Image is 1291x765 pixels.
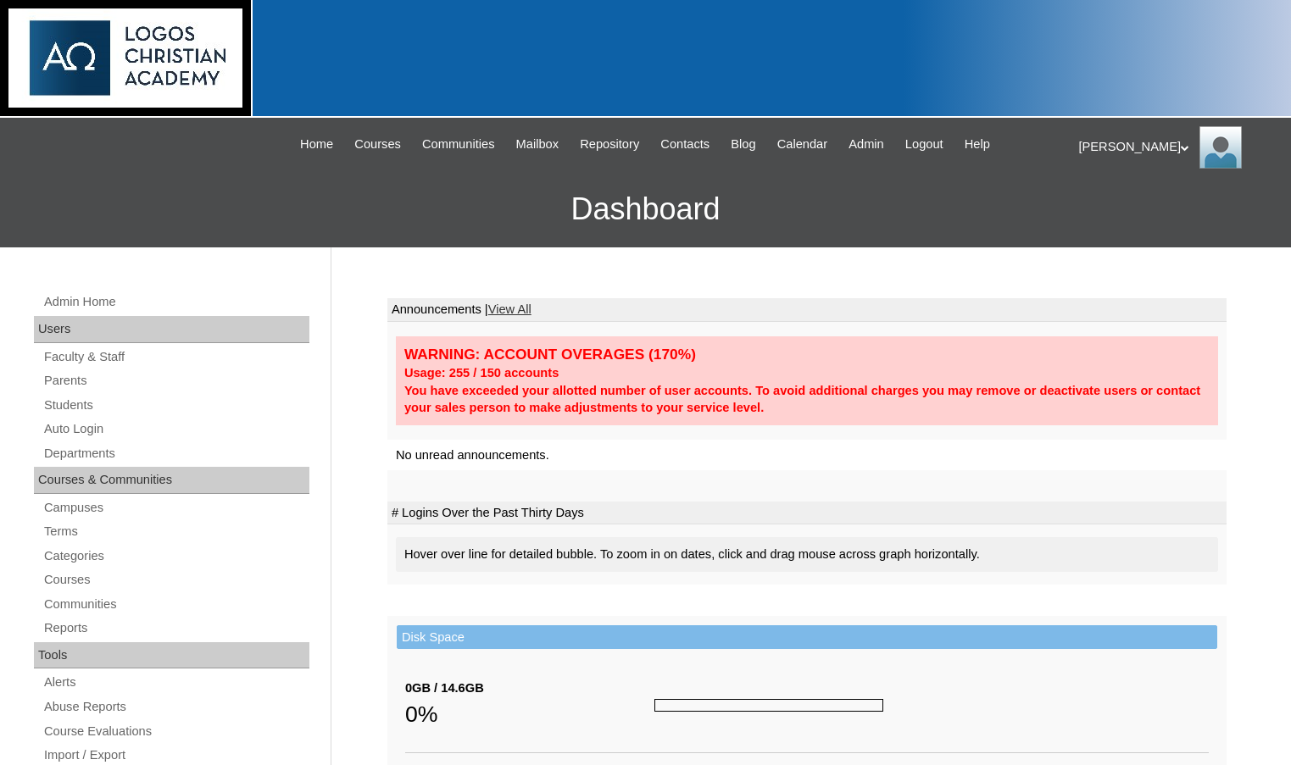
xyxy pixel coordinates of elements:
[396,537,1218,572] div: Hover over line for detailed bubble. To zoom in on dates, click and drag mouse across graph horiz...
[34,642,309,669] div: Tools
[769,135,836,154] a: Calendar
[34,467,309,494] div: Courses & Communities
[42,672,309,693] a: Alerts
[660,135,709,154] span: Contacts
[1079,126,1275,169] div: [PERSON_NAME]
[42,521,309,542] a: Terms
[42,497,309,518] a: Campuses
[652,135,718,154] a: Contacts
[42,443,309,464] a: Departments
[354,135,401,154] span: Courses
[8,8,242,108] img: logo-white.png
[965,135,990,154] span: Help
[508,135,568,154] a: Mailbox
[405,697,654,731] div: 0%
[840,135,893,154] a: Admin
[42,721,309,742] a: Course Evaluations
[42,419,309,440] a: Auto Login
[42,594,309,615] a: Communities
[42,569,309,590] a: Courses
[571,135,648,154] a: Repository
[387,298,1227,322] td: Announcements |
[488,302,531,316] a: View All
[722,135,764,154] a: Blog
[422,135,495,154] span: Communities
[42,546,309,567] a: Categories
[777,135,827,154] span: Calendar
[387,440,1227,471] td: No unread announcements.
[404,382,1210,417] div: You have exceeded your allotted number of user accounts. To avoid additional charges you may remo...
[849,135,884,154] span: Admin
[387,502,1227,525] td: # Logins Over the Past Thirty Days
[42,370,309,391] a: Parents
[580,135,639,154] span: Repository
[300,135,333,154] span: Home
[42,696,309,718] a: Abuse Reports
[905,135,943,154] span: Logout
[397,625,1217,650] td: Disk Space
[731,135,755,154] span: Blog
[34,316,309,343] div: Users
[405,679,654,697] div: 0GB / 14.6GB
[414,135,504,154] a: Communities
[404,366,559,380] strong: Usage: 255 / 150 accounts
[42,395,309,416] a: Students
[292,135,342,154] a: Home
[516,135,559,154] span: Mailbox
[346,135,409,154] a: Courses
[897,135,952,154] a: Logout
[404,345,1210,364] div: WARNING: ACCOUNT OVERAGES (170%)
[1199,126,1242,169] img: Melanie Sevilla
[42,346,309,368] a: Faculty & Staff
[8,171,1283,247] h3: Dashboard
[42,291,309,313] a: Admin Home
[42,618,309,639] a: Reports
[956,135,999,154] a: Help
